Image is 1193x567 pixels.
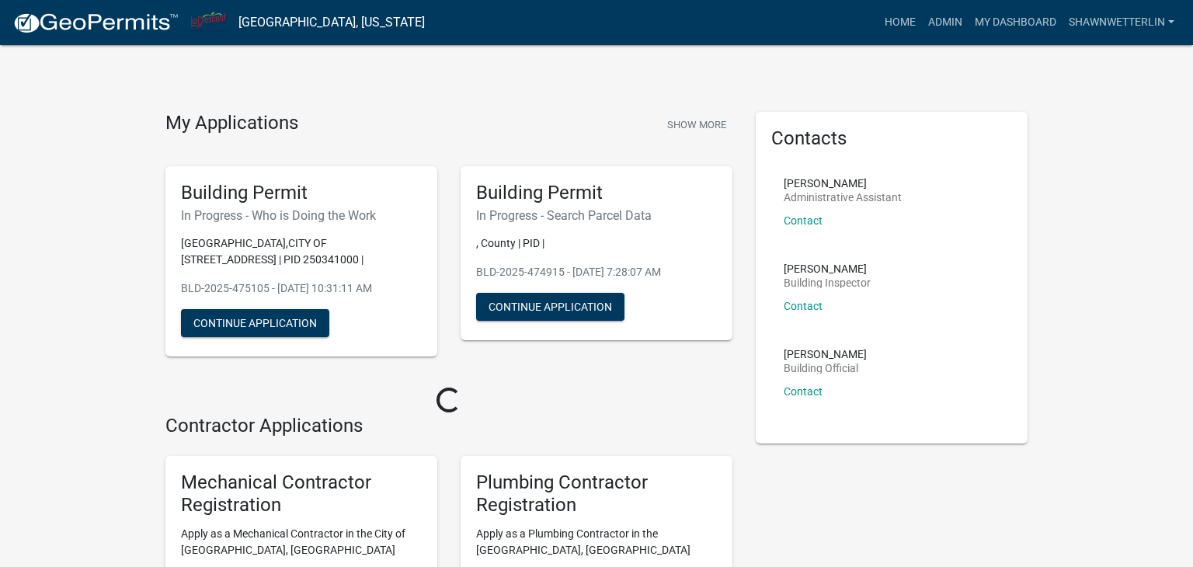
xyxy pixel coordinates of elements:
p: Apply as a Plumbing Contractor in the [GEOGRAPHIC_DATA], [GEOGRAPHIC_DATA] [476,526,717,558]
a: Home [878,8,922,37]
p: [PERSON_NAME] [784,263,871,274]
button: Continue Application [476,293,624,321]
p: BLD-2025-475105 - [DATE] 10:31:11 AM [181,280,422,297]
h5: Mechanical Contractor Registration [181,471,422,517]
h5: Contacts [771,127,1012,150]
p: [PERSON_NAME] [784,178,902,189]
h5: Plumbing Contractor Registration [476,471,717,517]
a: My Dashboard [969,8,1063,37]
p: Building Inspector [784,277,871,288]
p: Apply as a Mechanical Contractor in the City of [GEOGRAPHIC_DATA], [GEOGRAPHIC_DATA] [181,526,422,558]
p: [PERSON_NAME] [784,349,867,360]
button: Show More [661,112,732,137]
a: Contact [784,300,823,312]
h5: Building Permit [181,182,422,204]
p: , County | PID | [476,235,717,252]
a: ShawnWetterlin [1063,8,1181,37]
button: Continue Application [181,309,329,337]
a: Contact [784,214,823,227]
h4: My Applications [165,112,298,135]
a: [GEOGRAPHIC_DATA], [US_STATE] [238,9,425,36]
a: Admin [922,8,969,37]
h6: In Progress - Search Parcel Data [476,208,717,223]
h6: In Progress - Who is Doing the Work [181,208,422,223]
img: City of La Crescent, Minnesota [191,12,226,33]
p: Building Official [784,363,867,374]
p: Administrative Assistant [784,192,902,203]
a: Contact [784,385,823,398]
p: BLD-2025-474915 - [DATE] 7:28:07 AM [476,264,717,280]
h4: Contractor Applications [165,415,732,437]
p: [GEOGRAPHIC_DATA],CITY OF [STREET_ADDRESS] | PID 250341000 | [181,235,422,268]
h5: Building Permit [476,182,717,204]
